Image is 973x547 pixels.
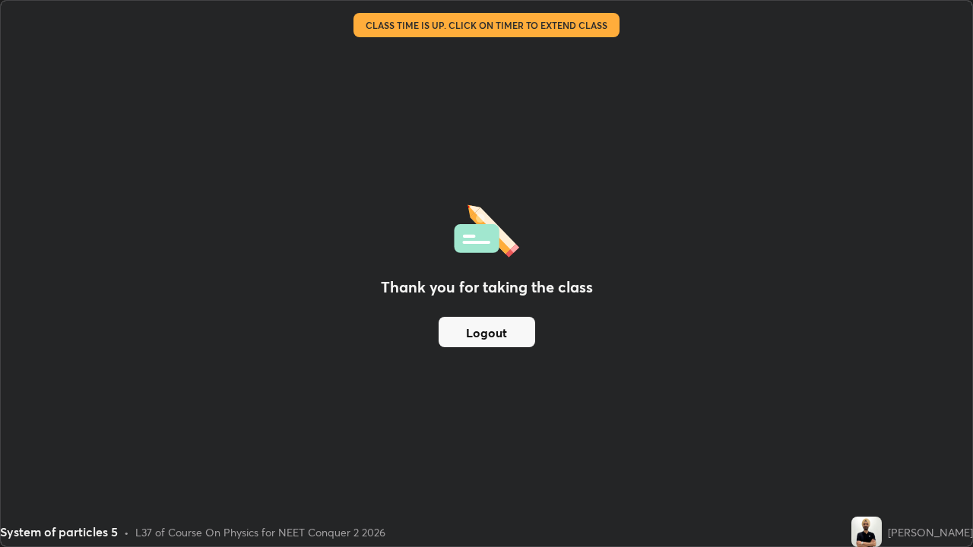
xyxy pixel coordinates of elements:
img: 005cbbf573f34bd8842bca7b046eec8b.jpg [851,517,882,547]
div: [PERSON_NAME] [888,524,973,540]
div: L37 of Course On Physics for NEET Conquer 2 2026 [135,524,385,540]
h2: Thank you for taking the class [381,276,593,299]
img: offlineFeedback.1438e8b3.svg [454,200,519,258]
div: • [124,524,129,540]
button: Logout [439,317,535,347]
